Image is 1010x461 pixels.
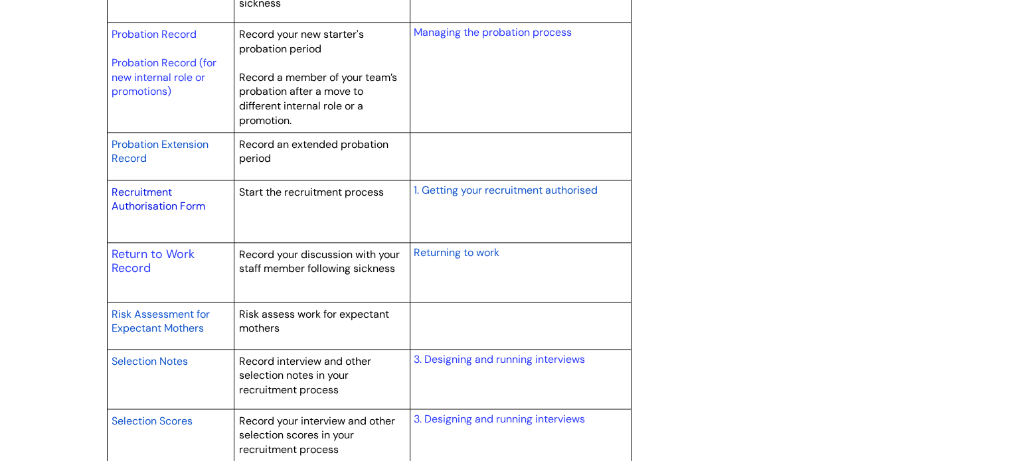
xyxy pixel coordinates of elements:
[239,27,364,56] span: Record your new starter's probation period
[112,306,210,336] a: Risk Assessment for Expectant Mothers
[112,56,216,98] a: Probation Record (for new internal role or promotions)
[112,353,188,369] a: Selection Notes
[413,352,584,366] a: 3. Designing and running interviews
[112,246,195,277] a: Return to Work Record
[413,412,584,426] a: 3. Designing and running interviews
[112,185,205,214] a: Recruitment Authorisation Form
[112,136,209,166] a: Probation Extension Record
[413,183,597,197] span: 1. Getting your recruitment authorised
[239,307,389,336] span: Risk assess work for expectant mothers
[239,137,388,166] span: Record an extended probation period
[112,307,210,336] span: Risk Assessment for Expectant Mothers
[112,413,193,428] a: Selection Scores
[413,182,597,198] a: 1. Getting your recruitment authorised
[112,27,197,41] a: Probation Record
[413,245,499,259] span: Returning to work
[112,414,193,428] span: Selection Scores
[239,354,371,397] span: Record interview and other selection notes in your recruitment process
[112,137,209,166] span: Probation Extension Record
[239,70,397,127] span: Record a member of your team’s probation after a move to different internal role or a promotion.
[239,414,395,456] span: Record your interview and other selection scores in your recruitment process
[239,185,384,199] span: Start the recruitment process
[413,25,571,39] a: Managing the probation process
[112,354,188,368] span: Selection Notes
[413,244,499,260] a: Returning to work
[239,247,400,276] span: Record your discussion with your staff member following sickness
